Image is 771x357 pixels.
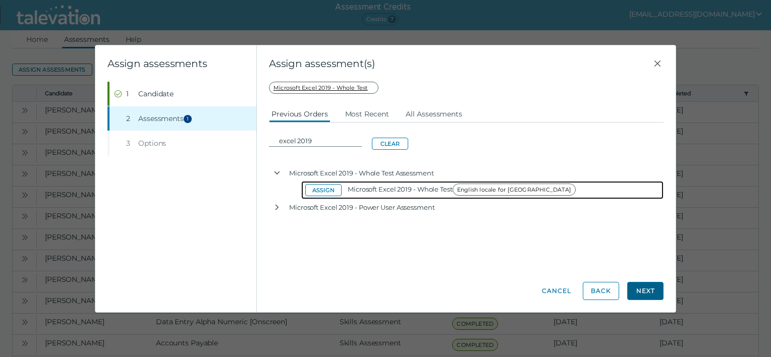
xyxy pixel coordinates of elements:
button: 2Assessments1 [109,106,256,131]
button: Next [627,282,664,300]
div: 1 [126,89,134,99]
span: Microsoft Excel 2019 - Whole Test [348,185,579,193]
button: Assign [305,184,342,196]
clr-wizard-title: Assign assessments [107,57,207,70]
nav: Wizard steps [107,82,256,155]
div: Microsoft Excel 2019 - Whole Test Assessment [285,165,664,181]
span: Candidate [138,89,174,99]
span: English locale for [GEOGRAPHIC_DATA] [453,184,576,196]
button: Back [583,282,619,300]
span: Assessments [138,113,195,124]
button: Cancel [538,282,575,300]
span: Assign assessment(s) [269,57,651,70]
button: Previous Orders [269,104,331,123]
button: Close [651,57,664,70]
span: 1 [184,115,192,123]
button: Completed [109,82,256,106]
button: All Assessments [403,104,465,123]
input: Filter assessments [275,135,362,147]
div: 2 [126,113,134,124]
button: Clear [372,138,408,150]
span: Microsoft Excel 2019 - Whole Test [269,82,378,94]
button: Most Recent [343,104,392,123]
cds-icon: Completed [114,90,122,98]
div: Microsoft Excel 2019 - Power User Assessment [285,199,664,215]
